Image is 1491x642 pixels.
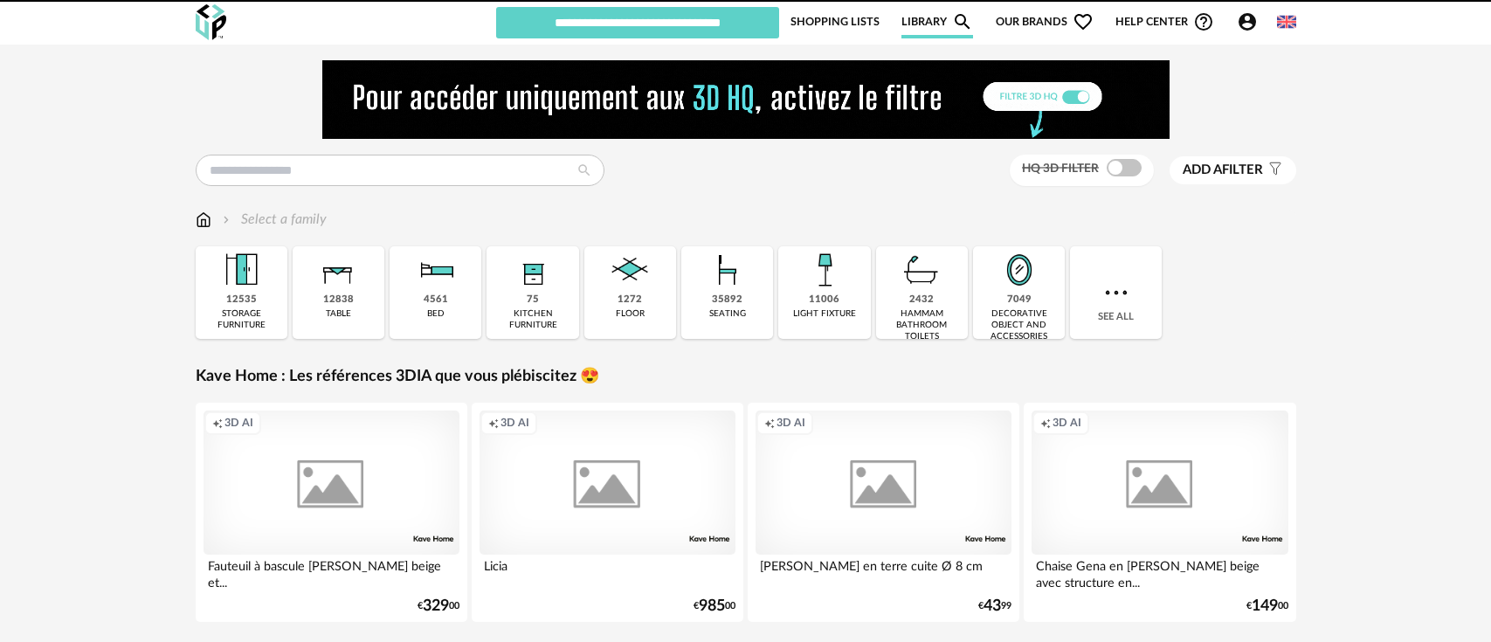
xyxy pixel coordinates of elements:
[1237,11,1266,32] span: Account Circle icon
[699,600,725,612] span: 985
[323,293,354,307] div: 12838
[996,246,1043,293] img: Miroir.png
[1070,246,1162,339] div: See all
[1263,162,1283,179] span: Filter icon
[712,293,742,307] div: 35892
[488,416,499,430] span: Creation icon
[212,416,223,430] span: Creation icon
[1101,277,1132,308] img: more.7b13dc1.svg
[909,293,934,307] div: 2432
[226,293,257,307] div: 12535
[1007,293,1032,307] div: 7049
[996,5,1094,38] span: Our brands
[756,555,1012,590] div: [PERSON_NAME] en terre cuite Ø 8 cm
[509,246,556,293] img: Rangement.png
[606,246,653,293] img: Sol.png
[326,308,351,320] div: table
[322,60,1170,139] img: NEW%20NEW%20HQ%20NEW_V1.gif
[424,293,448,307] div: 4561
[1022,162,1099,175] span: HQ 3D filter
[1170,156,1296,184] button: Add afilter Filter icon
[1237,11,1258,32] span: Account Circle icon
[984,600,1001,612] span: 43
[412,246,459,293] img: Literie.png
[1183,162,1263,179] span: filter
[204,555,460,590] div: Fauteuil à bascule [PERSON_NAME] beige et...
[314,246,362,293] img: Table.png
[201,308,282,331] div: storage furniture
[1024,403,1296,622] a: Creation icon 3D AI Chaise Gena en [PERSON_NAME] beige avec structure en... €14900
[616,308,645,320] div: floor
[777,416,805,430] span: 3D AI
[898,246,945,293] img: Salle%20de%20bain.png
[801,246,848,293] img: Luminaire.png
[978,308,1060,342] div: decorative object and accessories
[748,403,1020,622] a: Creation icon 3D AI [PERSON_NAME] en terre cuite Ø 8 cm €4399
[423,600,449,612] span: 329
[1246,600,1288,612] div: € 00
[527,293,539,307] div: 75
[196,403,468,622] a: Creation icon 3D AI Fauteuil à bascule [PERSON_NAME] beige et... €32900
[1252,600,1278,612] span: 149
[1183,163,1222,176] span: Add a
[1115,11,1214,32] span: Help centerHelp Circle Outline icon
[764,416,775,430] span: Creation icon
[1040,416,1051,430] span: Creation icon
[790,5,880,38] a: Shopping Lists
[196,4,226,40] img: OXP
[219,210,327,230] div: Select a family
[217,246,265,293] img: Meuble%20de%20rangement.png
[1053,416,1081,430] span: 3D AI
[492,308,573,331] div: kitchen furniture
[694,600,735,612] div: € 00
[704,246,751,293] img: Assise.png
[219,210,233,230] img: svg+xml;base64,PHN2ZyB3aWR0aD0iMTYiIGhlaWdodD0iMTYiIHZpZXdCb3g9IjAgMCAxNiAxNiIgZmlsbD0ibm9uZSIgeG...
[809,293,839,307] div: 11006
[709,308,746,320] div: seating
[881,308,963,342] div: hammam bathroom toilets
[480,555,736,590] div: Licia
[1073,11,1094,32] span: Heart Outline icon
[952,11,973,32] span: Magnify icon
[1193,11,1214,32] span: Help Circle Outline icon
[618,293,642,307] div: 1272
[418,600,459,612] div: € 00
[978,600,1011,612] div: € 99
[472,403,744,622] a: Creation icon 3D AI Licia €98500
[196,367,599,387] a: Kave Home : Les références 3DIA que vous plébiscitez 😍
[500,416,529,430] span: 3D AI
[901,5,973,38] a: LibraryMagnify icon
[224,416,253,430] span: 3D AI
[196,210,211,230] img: svg+xml;base64,PHN2ZyB3aWR0aD0iMTYiIGhlaWdodD0iMTciIHZpZXdCb3g9IjAgMCAxNiAxNyIgZmlsbD0ibm9uZSIgeG...
[793,308,856,320] div: light fixture
[1277,12,1296,31] img: us
[427,308,445,320] div: bed
[1032,555,1288,590] div: Chaise Gena en [PERSON_NAME] beige avec structure en...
